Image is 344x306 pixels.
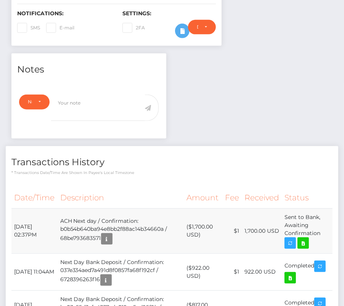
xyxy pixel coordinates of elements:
td: Completed [282,253,333,290]
div: Do not require [197,24,198,30]
td: $1 [222,208,242,253]
td: Next Day Bank Deposit / Confirmation: 037e334aed7a491d8f0857fa68f192cf / 6728396263f16 [58,253,184,290]
td: ($922.00 USD) [184,253,222,290]
label: SMS [17,23,40,33]
div: Note Type [28,99,32,105]
td: 922.00 USD [242,253,282,290]
td: Sent to Bank, Awaiting Confirmation [282,208,333,253]
td: ACH Next day / Confirmation: b0b54b640ba94e8bb2f88ac14b34660a / 68be793683571 [58,208,184,253]
th: Date/Time [11,187,58,208]
button: Note Type [19,95,50,109]
th: Received [242,187,282,208]
th: Description [58,187,184,208]
h4: Notes [17,63,161,76]
h6: Notifications: [17,10,111,17]
td: [DATE] 02:37PM [11,208,58,253]
td: [DATE] 11:04AM [11,253,58,290]
h4: Transactions History [11,156,333,169]
th: Amount [184,187,222,208]
button: Do not require [188,20,216,34]
th: Status [282,187,333,208]
td: $1 [222,253,242,290]
label: 2FA [122,23,145,33]
td: 1,700.00 USD [242,208,282,253]
p: * Transactions date/time are shown in payee's local timezone [11,170,333,176]
label: E-mail [46,23,74,33]
td: ($1,700.00 USD) [184,208,222,253]
th: Fee [222,187,242,208]
h6: Settings: [122,10,216,17]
